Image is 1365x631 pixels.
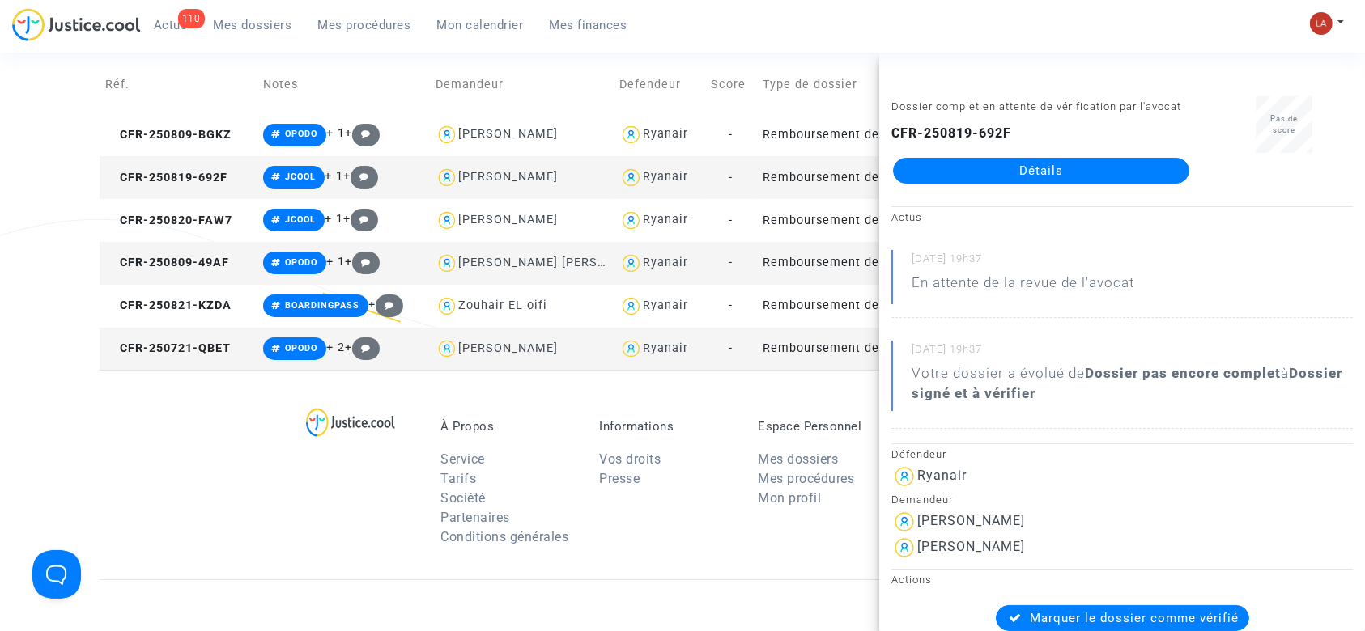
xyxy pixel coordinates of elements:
[154,18,188,32] span: Actus
[436,123,459,146] img: icon-user.svg
[891,464,917,489] img: icon-user.svg
[437,18,524,32] span: Mon calendrier
[1031,611,1240,625] span: Marquer le dossier comme vérifié
[32,550,81,599] iframe: Help Scout Beacon - Open
[729,256,734,269] span: -
[100,56,257,113] td: Réf.
[614,56,704,113] td: Defendeur
[178,9,205,28] div: 110
[917,539,1025,554] div: [PERSON_NAME]
[757,199,942,242] td: Remboursement des frais d'impression de la carte d'embarquement
[643,256,688,269] div: Ryanair
[537,13,640,37] a: Mes finances
[1310,12,1333,35] img: 3f9b7d9779f7b0ffc2b90d026f0682a9
[458,256,661,269] div: [PERSON_NAME] [PERSON_NAME]
[891,574,932,586] small: Actions
[893,158,1189,184] a: Détails
[105,341,231,355] span: CFR-250721-QBET
[285,129,317,139] span: OPODO
[436,252,459,275] img: icon-user.svg
[891,509,917,535] img: icon-user.svg
[285,343,317,354] span: OPODO
[325,212,343,226] span: + 1
[285,257,317,268] span: OPODO
[326,126,345,140] span: + 1
[729,214,734,227] span: -
[757,113,942,156] td: Remboursement des frais d'impression de la carte d'embarquement
[891,100,1181,112] small: Dossier complet en attente de vérification par l'avocat
[917,513,1025,528] div: [PERSON_NAME]
[440,419,575,434] p: À Propos
[345,126,380,140] span: +
[619,337,643,361] img: icon-user.svg
[619,123,643,146] img: icon-user.svg
[141,13,201,37] a: 110Actus
[436,337,459,361] img: icon-user.svg
[643,127,688,141] div: Ryanair
[619,166,643,189] img: icon-user.svg
[599,451,661,467] a: Vos droits
[345,255,380,269] span: +
[1270,114,1298,134] span: Pas de score
[729,299,734,312] span: -
[440,529,568,544] a: Conditions générales
[440,471,476,486] a: Tarifs
[214,18,292,32] span: Mes dossiers
[891,211,922,223] small: Actus
[757,285,942,328] td: Remboursement des frais d'impression de la carte d'embarquement
[285,300,359,311] span: BOARDINGPASS
[891,535,917,561] img: icon-user.svg
[912,363,1353,404] div: Votre dossier a évolué de à
[912,252,1353,273] small: [DATE] 19h37
[550,18,627,32] span: Mes finances
[757,328,942,371] td: Remboursement des frais d'impression de la carte d'embarquement
[326,341,345,354] span: + 2
[436,166,459,189] img: icon-user.svg
[891,125,1011,141] b: CFR-250819-692F
[105,128,232,142] span: CFR-250809-BGKZ
[201,13,305,37] a: Mes dossiers
[105,214,232,227] span: CFR-250820-FAW7
[599,471,640,486] a: Presse
[912,273,1134,301] p: En attente de la revue de l'avocat
[458,299,547,312] div: Zouhair EL oifi
[757,242,942,285] td: Remboursement des frais d'impression de la carte d'embarquement
[318,18,411,32] span: Mes procédures
[729,171,734,184] span: -
[729,341,734,355] span: -
[343,212,378,226] span: +
[285,172,316,182] span: JCOOL
[440,451,485,467] a: Service
[368,298,403,311] span: +
[619,209,643,232] img: icon-user.svg
[891,448,946,460] small: Défendeur
[758,471,854,486] a: Mes procédures
[285,214,316,225] span: JCOOL
[326,255,345,269] span: + 1
[619,252,643,275] img: icon-user.svg
[305,13,424,37] a: Mes procédures
[458,170,558,184] div: [PERSON_NAME]
[891,493,953,506] small: Demandeur
[758,419,892,434] p: Espace Personnel
[345,341,380,354] span: +
[424,13,537,37] a: Mon calendrier
[325,169,343,183] span: + 1
[599,419,734,434] p: Informations
[458,341,558,355] div: [PERSON_NAME]
[643,170,688,184] div: Ryanair
[436,294,459,318] img: icon-user.svg
[343,169,378,183] span: +
[430,56,614,113] td: Demandeur
[12,8,141,41] img: jc-logo.svg
[643,299,688,312] div: Ryanair
[758,451,838,467] a: Mes dossiers
[105,171,227,184] span: CFR-250819-692F
[729,128,734,142] span: -
[643,341,688,355] div: Ryanair
[705,56,758,113] td: Score
[758,490,821,506] a: Mon profil
[912,342,1353,363] small: [DATE] 19h37
[917,468,967,483] div: Ryanair
[436,209,459,232] img: icon-user.svg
